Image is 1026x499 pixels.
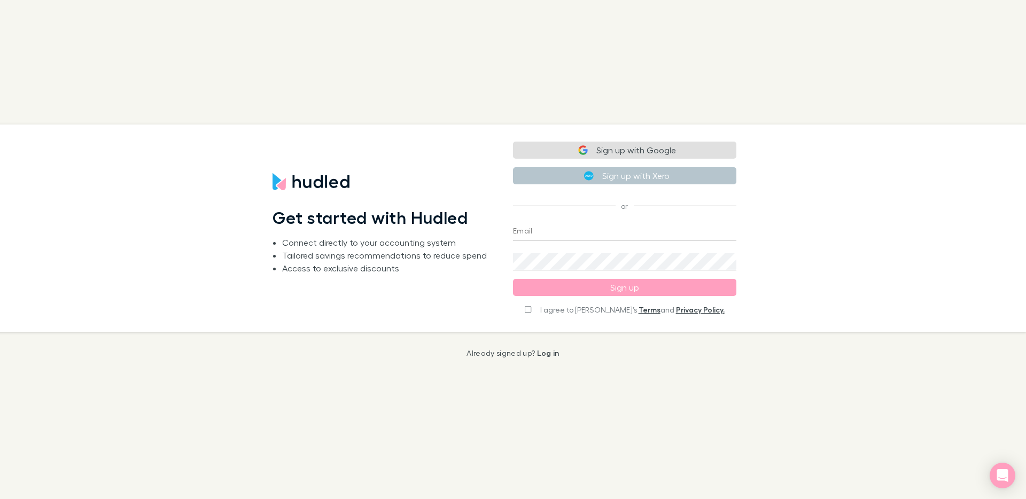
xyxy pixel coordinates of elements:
button: Sign up with Google [513,142,736,159]
li: Tailored savings recommendations to reduce spend [282,249,487,262]
img: Hudled's Logo [273,173,349,190]
p: Already signed up? [467,349,559,357]
div: Open Intercom Messenger [990,463,1015,488]
button: Sign up [513,279,736,296]
a: Log in [537,348,559,357]
a: Terms [639,305,660,314]
li: Connect directly to your accounting system [282,236,487,249]
img: Xero's logo [584,171,594,181]
li: Access to exclusive discounts [282,262,487,275]
img: Google logo [578,145,588,155]
a: Privacy Policy. [676,305,725,314]
h1: Get started with Hudled [273,207,468,228]
button: Sign up with Xero [513,167,736,184]
span: I agree to [PERSON_NAME]’s and [540,305,725,315]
